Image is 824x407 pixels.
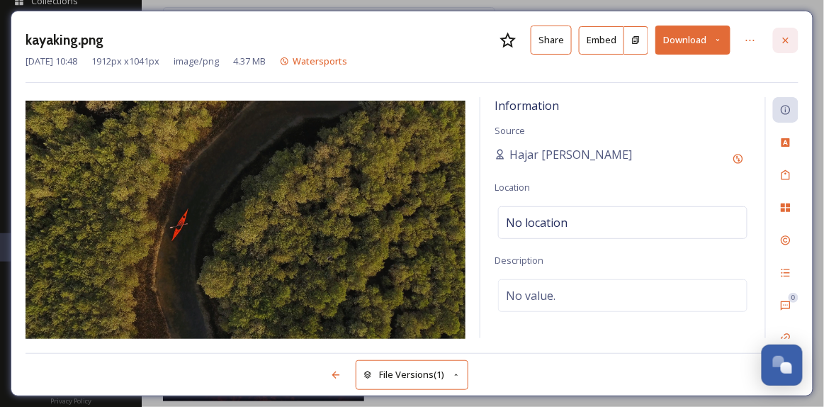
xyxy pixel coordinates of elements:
img: 9AD94871-9244-4012-93194A766EB2F65F.png [26,101,465,340]
span: No location [506,214,568,231]
div: 0 [789,293,798,303]
span: 1912 px x 1041 px [91,55,159,68]
span: image/png [174,55,219,68]
button: Open Chat [762,345,803,386]
span: No value. [506,287,555,304]
button: Embed [579,26,624,55]
span: Location [495,181,530,194]
h3: kayaking.png [26,30,103,50]
span: Source [495,124,525,137]
button: Download [655,26,730,55]
span: 4.37 MB [233,55,266,68]
span: [DATE] 10:48 [26,55,77,68]
span: Watersports [293,55,347,67]
button: Share [531,26,572,55]
span: Information [495,98,559,113]
span: Description [495,254,543,267]
span: Hajar [PERSON_NAME] [509,146,632,163]
button: File Versions(1) [356,360,469,389]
